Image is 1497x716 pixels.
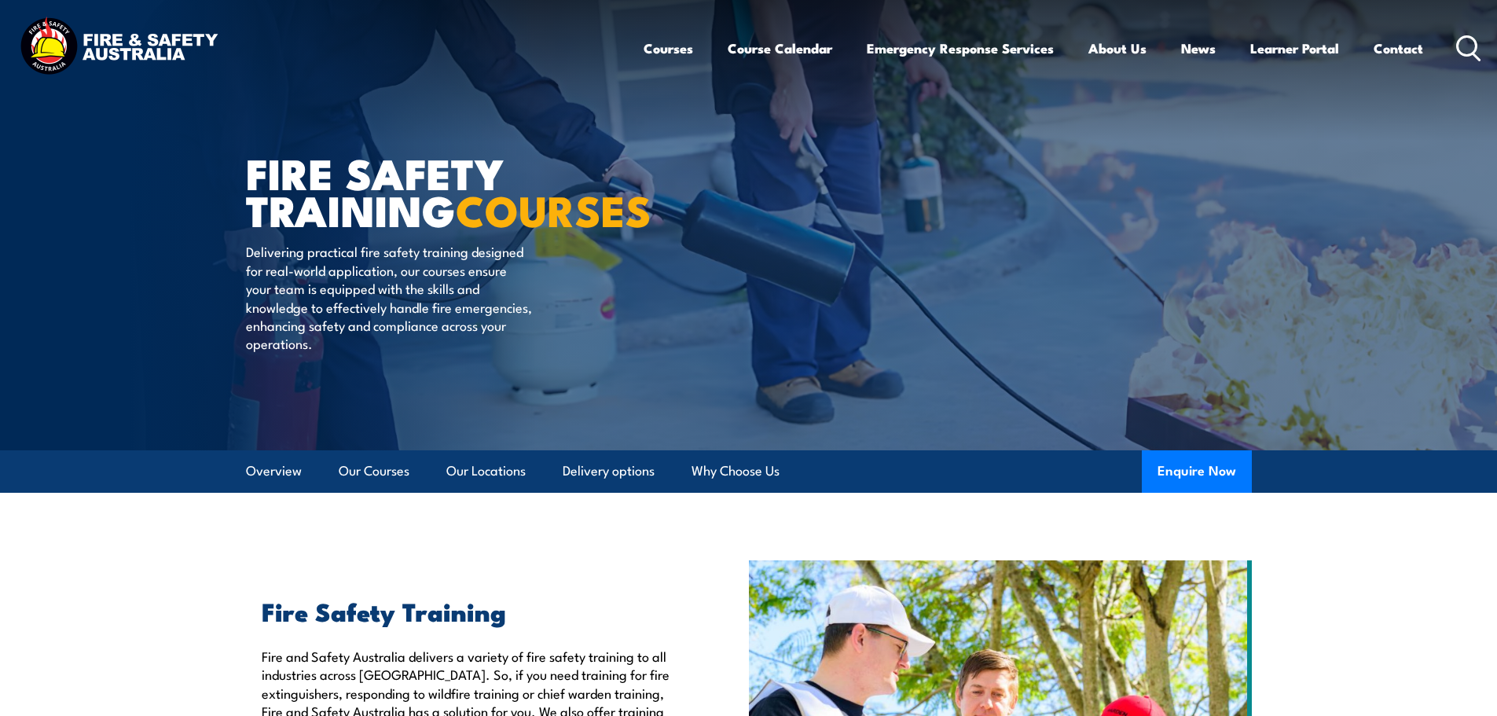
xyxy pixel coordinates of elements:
[262,600,677,622] h2: Fire Safety Training
[246,242,533,352] p: Delivering practical fire safety training designed for real-world application, our courses ensure...
[246,154,634,227] h1: FIRE SAFETY TRAINING
[246,450,302,492] a: Overview
[728,28,832,69] a: Course Calendar
[563,450,655,492] a: Delivery options
[339,450,409,492] a: Our Courses
[644,28,693,69] a: Courses
[1374,28,1423,69] a: Contact
[692,450,780,492] a: Why Choose Us
[1181,28,1216,69] a: News
[456,176,651,241] strong: COURSES
[867,28,1054,69] a: Emergency Response Services
[1250,28,1339,69] a: Learner Portal
[1142,450,1252,493] button: Enquire Now
[1088,28,1147,69] a: About Us
[446,450,526,492] a: Our Locations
